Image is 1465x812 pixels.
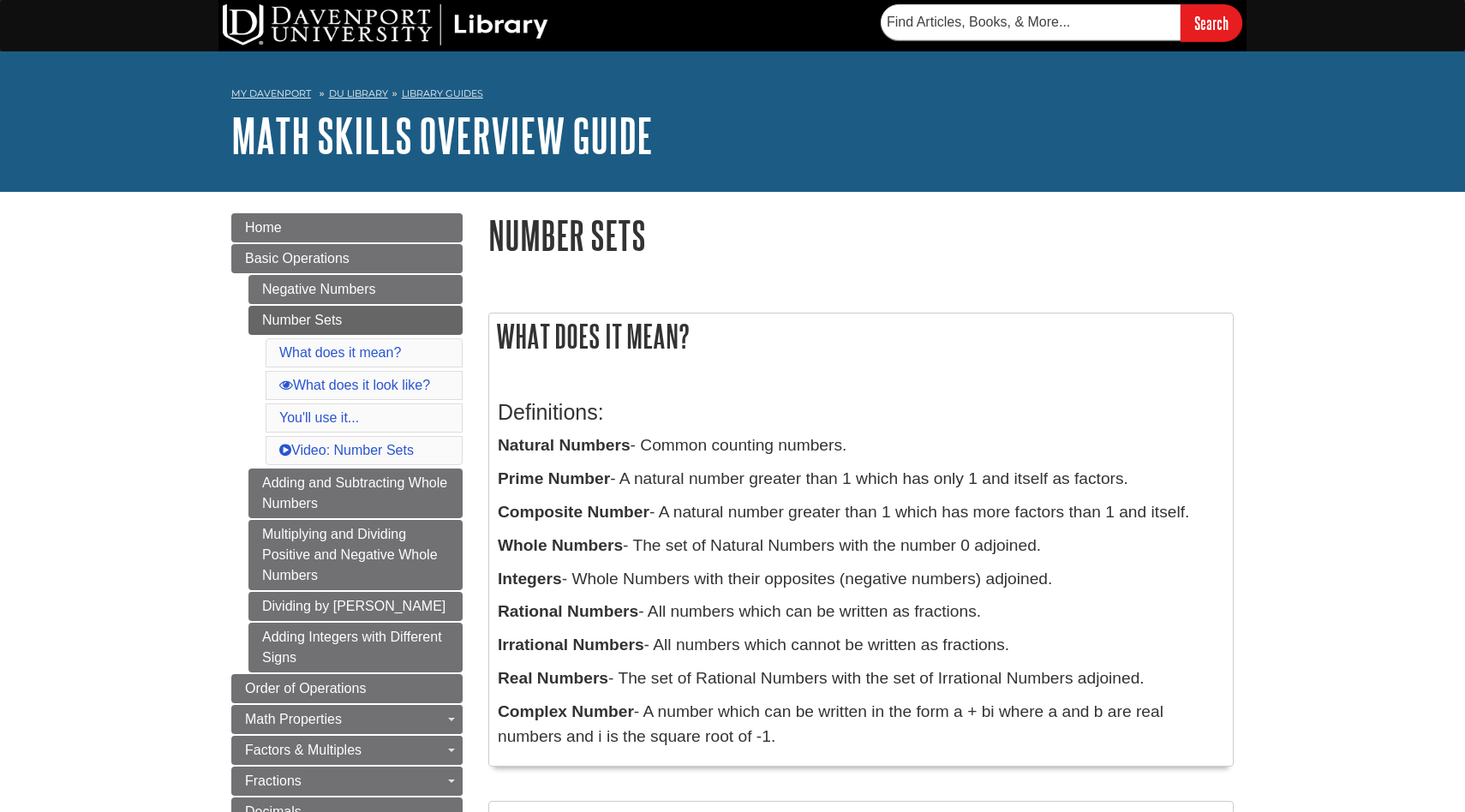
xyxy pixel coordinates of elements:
span: Home [245,220,282,235]
input: Search [1181,4,1242,41]
b: Prime Number [498,469,610,487]
span: Math Properties [245,712,342,726]
p: - Whole Numbers with their opposites (negative numbers) adjoined. [498,567,1224,592]
a: Fractions [231,767,463,796]
span: Order of Operations [245,681,366,696]
b: Rational Numbers [498,602,638,620]
a: My Davenport [231,87,311,101]
a: What does it mean? [279,345,401,360]
a: Adding Integers with Different Signs [248,623,463,672]
p: - The set of Natural Numbers with the number 0 adjoined. [498,534,1224,558]
b: Natural Numbers [498,436,631,454]
nav: breadcrumb [231,82,1234,110]
a: You'll use it... [279,410,359,425]
p: - A natural number greater than 1 which has more factors than 1 and itself. [498,500,1224,525]
a: Order of Operations [231,674,463,703]
input: Find Articles, Books, & More... [881,4,1181,40]
a: Home [231,213,463,242]
a: Video: Number Sets [279,443,414,457]
p: - All numbers which can be written as fractions. [498,600,1224,624]
b: Integers [498,570,562,588]
b: Complex Number [498,702,634,720]
p: - Common counting numbers. [498,433,1224,458]
h1: Number Sets [488,213,1234,257]
a: Negative Numbers [248,275,463,304]
a: Dividing by [PERSON_NAME] [248,592,463,621]
span: Basic Operations [245,251,350,266]
b: Composite Number [498,503,649,521]
a: Math Skills Overview Guide [231,109,653,162]
a: Basic Operations [231,244,463,273]
b: Real Numbers [498,669,608,687]
img: DU Library [223,4,548,45]
p: - A natural number greater than 1 which has only 1 and itself as factors. [498,467,1224,492]
a: Factors & Multiples [231,736,463,765]
h2: What does it mean? [489,313,1233,359]
p: - All numbers which cannot be written as fractions. [498,633,1224,658]
a: Adding and Subtracting Whole Numbers [248,469,463,518]
a: Library Guides [402,87,483,99]
a: DU Library [329,87,388,99]
a: Multiplying and Dividing Positive and Negative Whole Numbers [248,520,463,590]
h3: Definitions: [498,400,1224,425]
b: Whole Numbers [498,536,623,554]
p: - The set of Rational Numbers with the set of Irrational Numbers adjoined. [498,666,1224,691]
span: Fractions [245,773,302,788]
a: Math Properties [231,705,463,734]
p: - A number which can be written in the form a + bi where a and b are real numbers and i is the sq... [498,700,1224,749]
b: Irrational Numbers [498,636,644,654]
a: Number Sets [248,306,463,335]
span: Factors & Multiples [245,743,362,757]
a: What does it look like? [279,378,430,392]
form: Searches DU Library's articles, books, and more [881,4,1242,41]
